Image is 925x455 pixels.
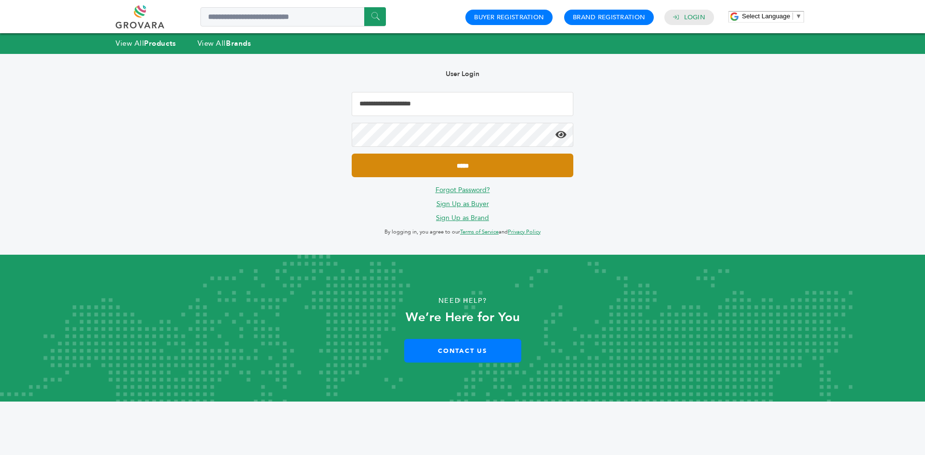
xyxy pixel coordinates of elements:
span: ▼ [795,13,802,20]
a: Forgot Password? [436,185,490,195]
a: Buyer Registration [474,13,544,22]
a: View AllBrands [198,39,251,48]
a: View AllProducts [116,39,176,48]
p: By logging in, you agree to our and [352,226,573,238]
a: Contact Us [404,339,521,363]
strong: Products [144,39,176,48]
input: Password [352,123,573,147]
input: Email Address [352,92,573,116]
a: Sign Up as Brand [436,213,489,222]
a: Privacy Policy [508,228,541,235]
span: ​ [793,13,793,20]
b: User Login [446,69,479,78]
a: Brand Registration [573,13,645,22]
strong: Brands [226,39,251,48]
a: Terms of Service [460,228,499,235]
strong: We’re Here for You [406,309,520,326]
span: Select Language [742,13,790,20]
input: Search a product or brand... [200,7,386,26]
a: Select Language​ [742,13,802,20]
a: Sign Up as Buyer [436,199,489,208]
p: Need Help? [46,294,879,308]
a: Login [684,13,705,22]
